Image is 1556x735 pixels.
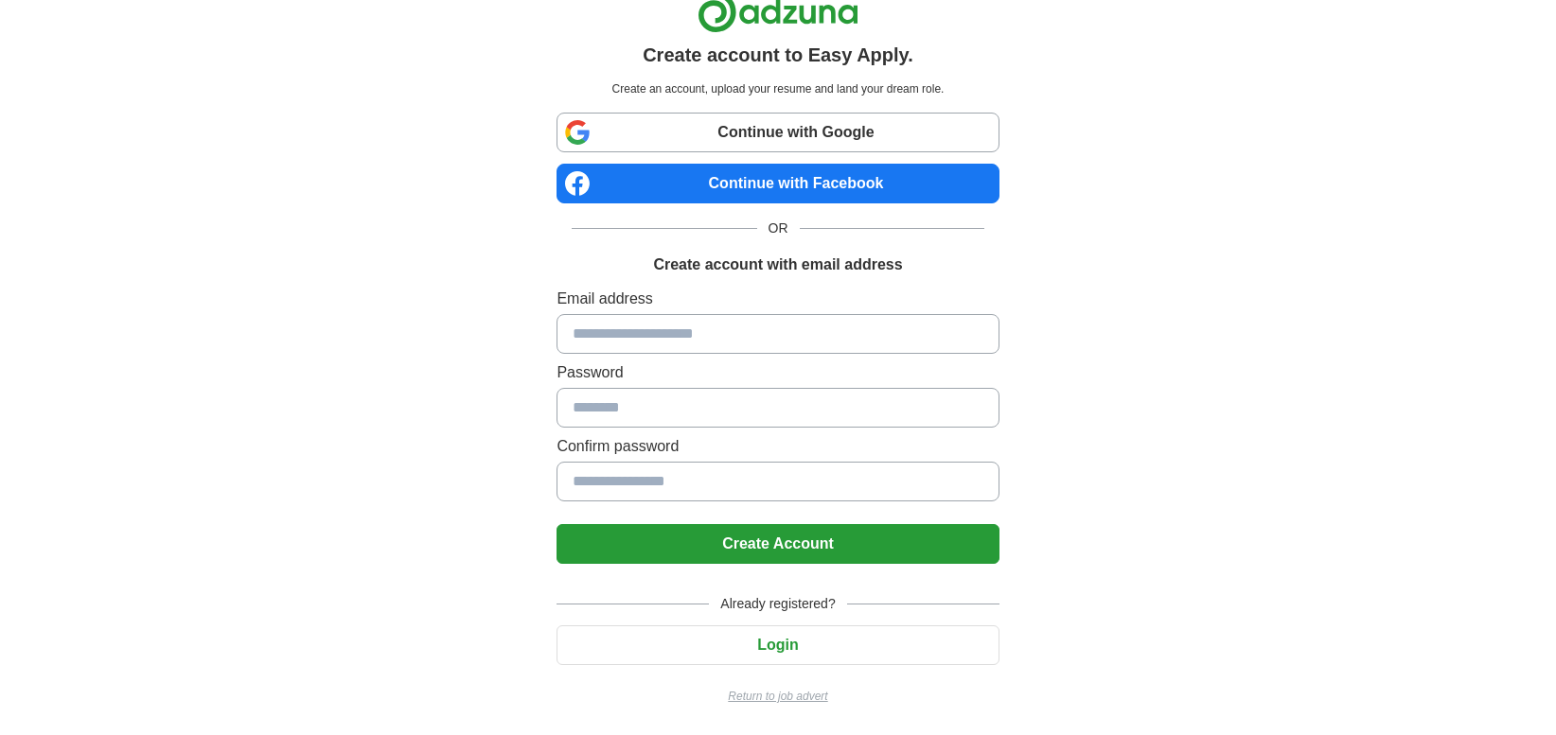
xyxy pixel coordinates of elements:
h1: Create account with email address [653,254,902,276]
button: Login [557,625,999,665]
button: Create Account [557,524,999,564]
label: Password [557,361,999,384]
a: Continue with Facebook [557,164,999,203]
a: Return to job advert [557,688,999,705]
a: Login [557,637,999,653]
span: Already registered? [709,594,846,614]
span: OR [757,219,800,238]
label: Email address [557,288,999,310]
p: Create an account, upload your resume and land your dream role. [560,80,995,97]
a: Continue with Google [557,113,999,152]
h1: Create account to Easy Apply. [643,41,913,69]
label: Confirm password [557,435,999,458]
